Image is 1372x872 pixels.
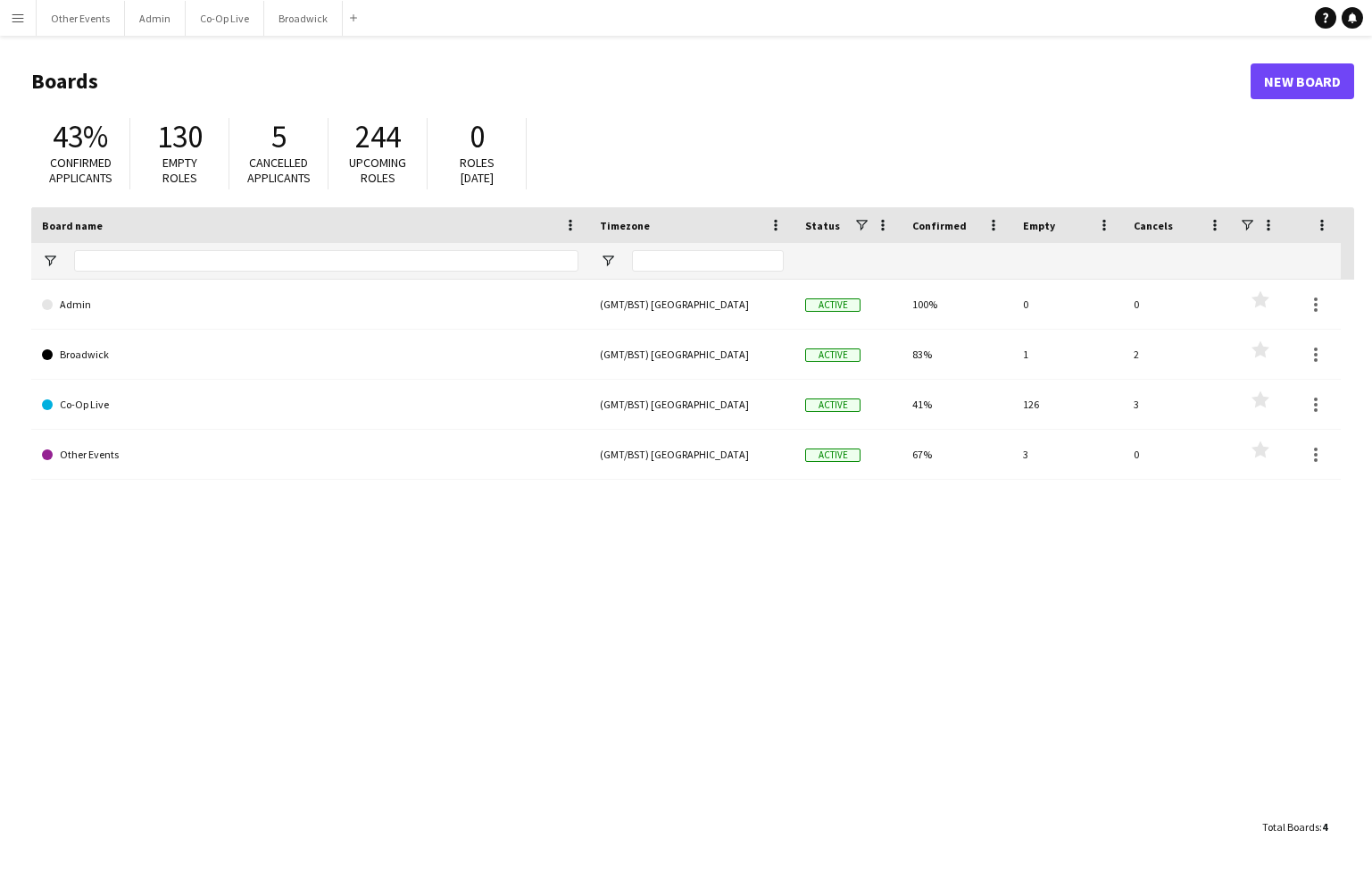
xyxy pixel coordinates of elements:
div: 67% [902,430,1012,479]
button: Other Events [37,1,125,36]
button: Admin [125,1,186,36]
span: Active [805,348,861,362]
span: Cancels [1134,219,1173,232]
a: Co-Op Live [42,380,578,430]
button: Co-Op Live [186,1,264,36]
div: (GMT/BST) [GEOGRAPHIC_DATA] [589,430,794,479]
div: (GMT/BST) [GEOGRAPHIC_DATA] [589,380,794,429]
span: Empty roles [162,155,197,186]
span: Board name [42,219,103,232]
span: 5 [271,117,287,156]
span: Upcoming roles [349,155,406,186]
span: Confirmed [912,219,967,232]
div: (GMT/BST) [GEOGRAPHIC_DATA] [589,280,794,329]
div: 3 [1123,380,1234,429]
span: Status [805,219,840,232]
span: 244 [355,117,401,156]
input: Board name Filter Input [74,250,578,272]
div: 0 [1123,280,1234,329]
div: 126 [1012,380,1123,429]
div: (GMT/BST) [GEOGRAPHIC_DATA] [589,330,794,379]
input: Timezone Filter Input [632,250,784,272]
a: Other Events [42,430,578,480]
div: : [1262,809,1327,844]
span: 130 [157,117,203,156]
div: 41% [902,380,1012,429]
a: Admin [42,280,578,330]
span: Total Boards [1262,820,1319,834]
button: Broadwick [264,1,343,36]
span: Roles [DATE] [460,155,495,186]
div: 2 [1123,330,1234,379]
div: 1 [1012,330,1123,379]
span: 4 [1322,820,1327,834]
span: 0 [470,117,485,156]
span: Timezone [600,219,650,232]
div: 83% [902,330,1012,379]
div: 0 [1012,280,1123,329]
span: Active [805,449,861,462]
a: New Board [1251,63,1354,99]
button: Open Filter Menu [42,253,58,269]
h1: Boards [31,68,1251,95]
div: 3 [1012,430,1123,479]
span: Confirmed applicants [49,155,112,186]
button: Open Filter Menu [600,253,616,269]
span: Active [805,398,861,412]
span: Active [805,298,861,312]
span: 43% [53,117,108,156]
span: Empty [1023,219,1055,232]
div: 100% [902,280,1012,329]
span: Cancelled applicants [247,155,311,186]
a: Broadwick [42,330,578,380]
div: 0 [1123,430,1234,479]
